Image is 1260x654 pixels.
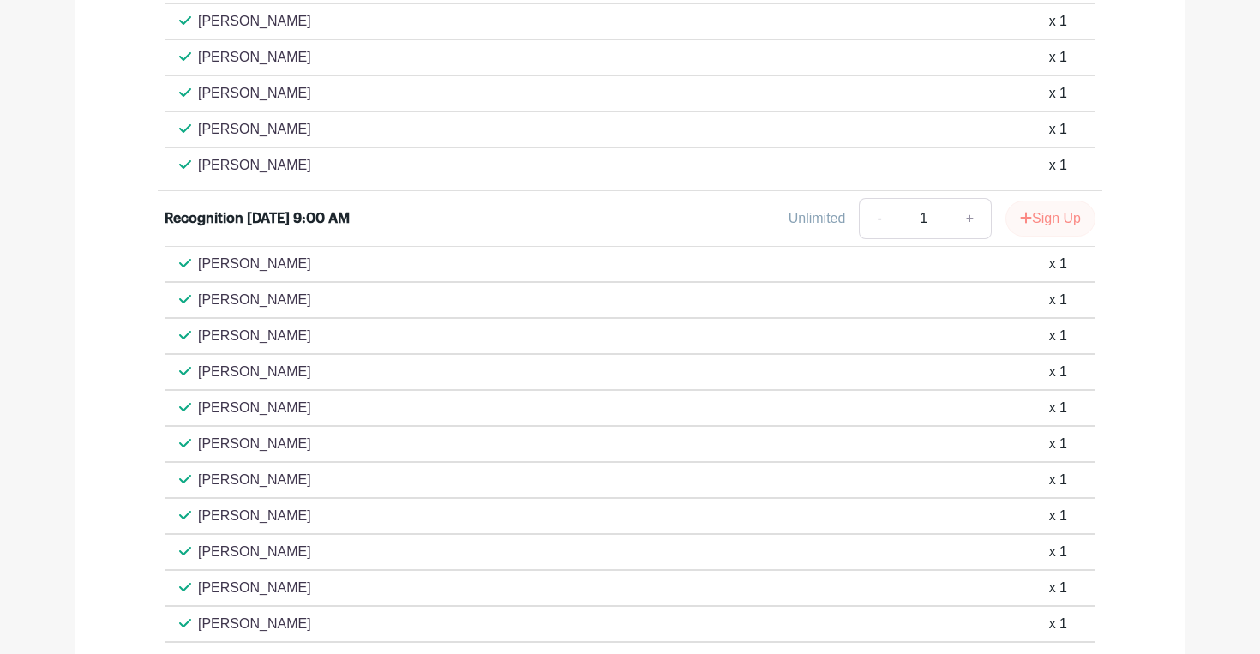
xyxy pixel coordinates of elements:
[1049,326,1067,346] div: x 1
[1005,201,1095,237] button: Sign Up
[789,208,846,229] div: Unlimited
[198,434,311,454] p: [PERSON_NAME]
[198,155,311,176] p: [PERSON_NAME]
[1049,470,1067,490] div: x 1
[1049,254,1067,274] div: x 1
[198,11,311,32] p: [PERSON_NAME]
[1049,614,1067,634] div: x 1
[1049,398,1067,418] div: x 1
[198,614,311,634] p: [PERSON_NAME]
[1049,119,1067,140] div: x 1
[165,208,350,229] div: Recognition [DATE] 9:00 AM
[1049,578,1067,598] div: x 1
[198,470,311,490] p: [PERSON_NAME]
[1049,434,1067,454] div: x 1
[198,506,311,526] p: [PERSON_NAME]
[1049,47,1067,68] div: x 1
[1049,290,1067,310] div: x 1
[198,398,311,418] p: [PERSON_NAME]
[198,83,311,104] p: [PERSON_NAME]
[1049,83,1067,104] div: x 1
[198,578,311,598] p: [PERSON_NAME]
[859,198,898,239] a: -
[1049,11,1067,32] div: x 1
[198,254,311,274] p: [PERSON_NAME]
[1049,542,1067,562] div: x 1
[198,542,311,562] p: [PERSON_NAME]
[198,326,311,346] p: [PERSON_NAME]
[198,290,311,310] p: [PERSON_NAME]
[1049,155,1067,176] div: x 1
[1049,362,1067,382] div: x 1
[198,362,311,382] p: [PERSON_NAME]
[198,47,311,68] p: [PERSON_NAME]
[949,198,992,239] a: +
[1049,506,1067,526] div: x 1
[198,119,311,140] p: [PERSON_NAME]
